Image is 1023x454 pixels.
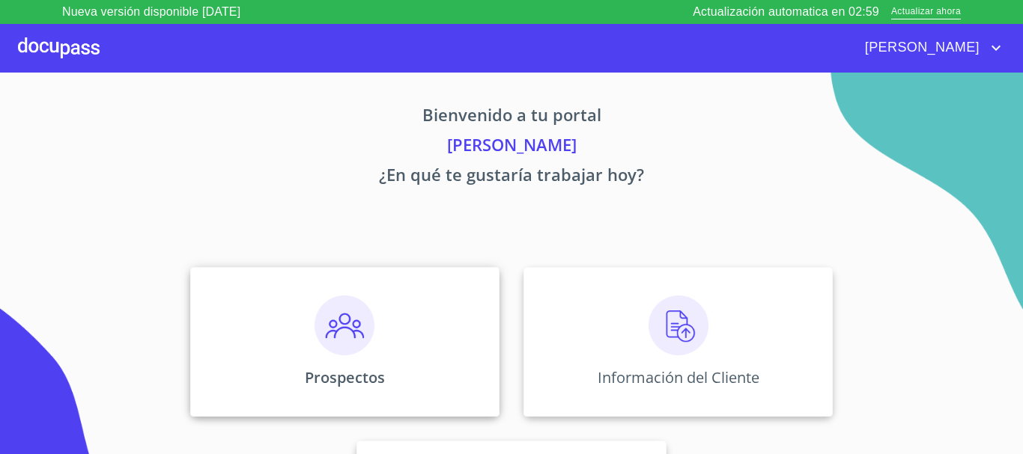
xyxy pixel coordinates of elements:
p: ¿En qué te gustaría trabajar hoy? [50,162,973,192]
p: Nueva versión disponible [DATE] [62,3,240,21]
p: [PERSON_NAME] [50,132,973,162]
p: Bienvenido a tu portal [50,102,973,132]
p: Información del Cliente [598,367,759,387]
span: Actualizar ahora [891,4,961,20]
img: prospectos.png [315,295,374,355]
p: Prospectos [305,367,385,387]
img: carga.png [649,295,708,355]
button: account of current user [854,36,1005,60]
p: Actualización automatica en 02:59 [693,3,879,21]
span: [PERSON_NAME] [854,36,987,60]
